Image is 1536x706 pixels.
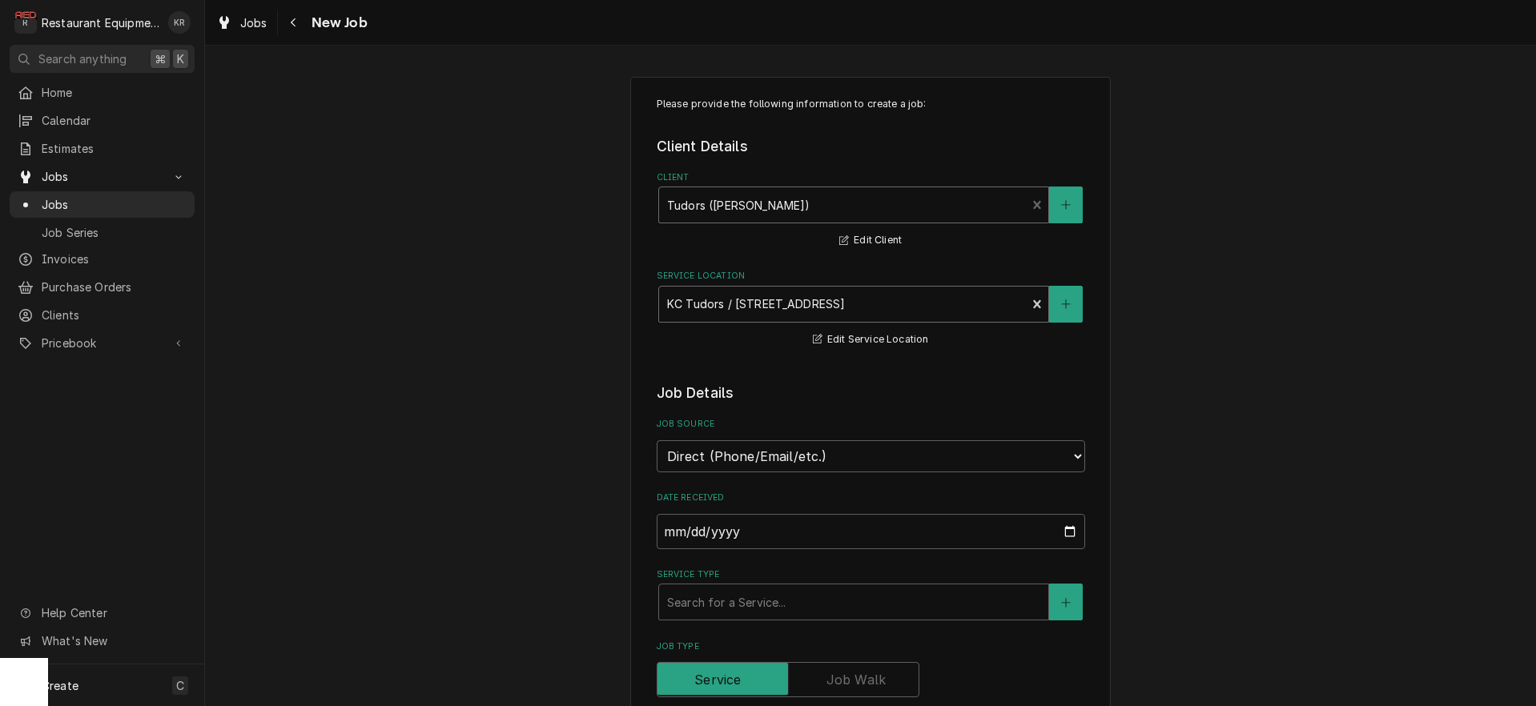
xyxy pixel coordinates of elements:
a: Clients [10,302,195,328]
a: Jobs [210,10,274,36]
div: Job Source [657,418,1085,471]
a: Go to What's New [10,628,195,654]
div: Date Received [657,491,1085,548]
span: Search anything [38,50,127,67]
span: Calendar [42,112,187,129]
input: yyyy-mm-dd [657,514,1085,549]
a: Estimates [10,135,195,162]
span: ⌘ [155,50,166,67]
label: Date Received [657,491,1085,504]
svg: Create New Service [1061,597,1071,608]
label: Service Location [657,270,1085,283]
p: Please provide the following information to create a job: [657,97,1085,111]
span: Pricebook [42,335,163,351]
button: Search anything⌘K [10,45,195,73]
div: KR [168,11,191,34]
span: What's New [42,632,185,649]
span: Jobs [240,14,267,31]
span: Purchase Orders [42,279,187,295]
legend: Client Details [657,136,1085,157]
div: R [14,11,37,34]
span: New Job [307,12,368,34]
label: Client [657,171,1085,184]
div: Kelli Robinette's Avatar [168,11,191,34]
span: Estimates [42,140,187,157]
span: Invoices [42,251,187,267]
div: Job Type [657,640,1085,697]
legend: Job Details [657,383,1085,403]
div: Service Location [657,270,1085,349]
span: Jobs [42,168,163,185]
a: Home [10,79,195,106]
a: Purchase Orders [10,274,195,300]
span: C [176,677,184,694]
svg: Create New Client [1061,199,1071,211]
div: Restaurant Equipment Diagnostics's Avatar [14,11,37,34]
div: Client [657,171,1085,251]
span: Jobs [42,196,187,213]
a: Go to Pricebook [10,330,195,356]
span: Job Series [42,224,187,241]
button: Create New Service [1049,584,1083,620]
button: Edit Service Location [810,330,931,350]
a: Invoices [10,246,195,272]
span: Home [42,84,187,101]
label: Job Source [657,418,1085,431]
span: Create [42,679,78,692]
button: Edit Client [837,231,904,251]
span: Help Center [42,604,185,621]
button: Navigate back [281,10,307,35]
a: Calendar [10,107,195,134]
button: Create New Location [1049,286,1083,323]
div: Service Type [657,568,1085,620]
a: Go to Jobs [10,163,195,190]
button: Create New Client [1049,187,1083,223]
a: Job Series [10,219,195,246]
a: Go to Help Center [10,600,195,626]
span: Clients [42,307,187,323]
svg: Create New Location [1061,299,1071,310]
a: Jobs [10,191,195,218]
span: K [177,50,184,67]
label: Job Type [657,640,1085,653]
label: Service Type [657,568,1085,581]
div: Restaurant Equipment Diagnostics [42,14,159,31]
